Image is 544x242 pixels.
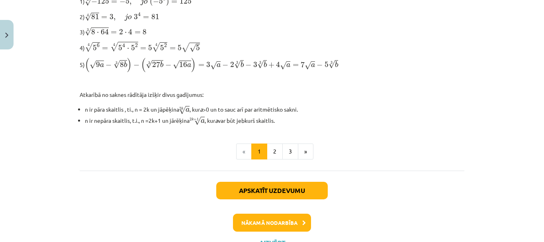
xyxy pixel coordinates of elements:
[233,214,311,232] button: Nākamā nodarbība
[268,62,274,68] span: +
[282,144,298,159] button: 3
[305,61,311,70] span: √
[127,58,132,72] span: )
[194,118,197,121] span: +
[191,58,196,72] span: )
[80,144,464,159] nav: Page navigation example
[160,45,164,51] span: 5
[234,60,241,69] span: √
[151,14,159,20] span: 81
[111,0,117,4] span: =
[80,41,464,53] p: 4)
[286,63,290,67] span: a
[85,58,90,72] span: (
[129,1,131,5] span: ,
[230,62,234,67] span: 2
[222,62,228,68] span: −
[85,28,91,36] span: √
[280,61,286,70] span: √
[179,106,186,114] span: √
[217,63,221,67] span: a
[85,42,93,52] span: √
[91,29,95,35] span: 8
[210,61,217,70] span: √
[85,115,464,126] li: n ir nepāra skaitlis, t.i., n =2k+1 un jārēķina , kur var būt jebkurš skaitlis.
[245,62,251,68] span: −
[267,144,283,159] button: 2
[101,16,107,19] span: =
[101,29,109,35] span: 64
[178,45,182,51] span: 5
[194,117,201,125] span: √
[93,45,97,51] span: 5
[241,61,244,67] span: b
[160,61,163,67] span: b
[276,61,280,67] span: 4
[170,47,176,50] span: =
[91,14,99,20] span: 81
[329,60,335,69] span: √
[124,61,127,67] span: b
[143,29,147,35] span: 8
[113,17,115,21] span: ,
[165,62,171,68] span: −
[96,62,100,67] span: 9
[125,32,127,34] span: ⋅
[120,62,124,67] span: 8
[257,60,264,69] span: √
[187,63,191,67] span: a
[140,47,146,50] span: =
[171,0,177,4] span: =
[5,33,8,38] img: icon-close-lesson-0947bae3869378f0d4975bcd49f059093ad1ed9edebbc8119c70593378902aed.svg
[127,48,129,50] span: ⋅
[85,13,91,21] span: √
[118,45,122,51] span: 5
[311,63,315,67] span: a
[200,106,203,113] i: a
[264,61,267,67] span: b
[131,45,135,51] span: 5
[80,57,464,73] p: 5)
[190,118,192,120] span: 2
[301,61,305,67] span: 7
[106,62,112,68] span: −
[133,62,139,68] span: −
[90,61,96,69] span: √
[128,29,132,35] span: 4
[164,43,167,47] span: 2
[85,104,464,114] li: n ir pāra skaitlis , ti., n = 2k un jāpēķina , kur >0 un to sauc arī par aritmētisko sakni.
[110,42,118,51] span: √
[206,62,210,67] span: 3
[122,43,125,47] span: 4
[190,44,196,52] span: √
[253,62,257,67] span: 3
[173,61,179,69] span: √
[135,31,141,34] span: =
[97,43,100,47] span: 6
[97,32,99,34] span: ⋅
[80,91,464,99] p: Atkarībā no saknes rādītāja izšķir divus gadījumus:
[216,182,328,199] button: Apskatīt uzdevumu
[80,11,464,22] p: 2)
[215,117,218,124] i: a
[119,29,123,35] span: 2
[325,62,329,67] span: 5
[143,16,149,19] span: =
[111,31,117,34] span: =
[135,43,138,47] span: 2
[186,108,190,112] span: a
[138,12,141,17] span: 4
[80,26,464,36] p: 3)
[141,58,146,72] span: (
[196,45,200,51] span: 5
[179,62,187,67] span: 16
[100,63,104,67] span: a
[128,16,132,20] span: o
[134,14,138,20] span: 3
[148,45,152,51] span: 5
[102,47,108,50] span: =
[125,14,128,21] span: j
[152,42,160,52] span: √
[251,144,267,159] button: 1
[146,60,152,69] span: √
